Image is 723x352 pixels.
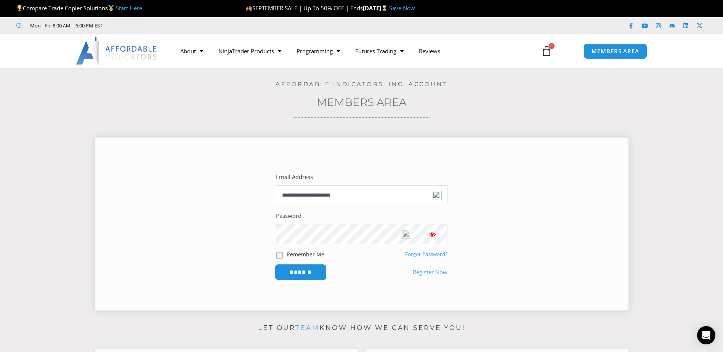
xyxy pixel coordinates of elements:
img: 🥇 [108,5,114,11]
div: Open Intercom Messenger [697,326,715,344]
a: Register Now [413,267,447,278]
span: Mon - Fri: 8:00 AM – 6:00 PM EST [28,21,103,30]
img: npw-badge-icon-locked.svg [433,191,442,200]
label: Email Address [276,172,313,182]
strong: [DATE] [363,4,389,12]
p: Let our know how we can serve you! [95,322,628,334]
a: Save Now [389,4,415,12]
a: team [295,324,319,331]
a: 0 [530,40,563,62]
a: Reviews [411,42,448,60]
a: Programming [289,42,348,60]
nav: Menu [173,42,532,60]
img: npw-badge-icon-locked.svg [402,230,411,239]
span: 0 [548,43,555,49]
span: Compare Trade Copier Solutions [16,4,142,12]
a: Affordable Indicators, Inc. Account [276,80,447,88]
a: Start Here [116,4,142,12]
img: LogoAI | Affordable Indicators – NinjaTrader [76,37,158,65]
a: NinjaTrader Products [211,42,289,60]
a: Futures Trading [348,42,411,60]
a: MEMBERS AREA [584,43,647,59]
a: About [173,42,211,60]
img: 🍂 [246,5,252,11]
label: Password [276,211,301,221]
label: Remember Me [287,250,324,258]
span: SEPTEMBER SALE | Up To 50% OFF | Ends [246,4,363,12]
button: Show password [417,224,447,244]
a: Forgot Password? [405,251,447,258]
img: ⌛ [382,5,387,11]
img: 🏆 [17,5,22,11]
a: Members Area [317,96,407,109]
iframe: Customer reviews powered by Trustpilot [113,22,228,29]
span: MEMBERS AREA [592,48,639,54]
